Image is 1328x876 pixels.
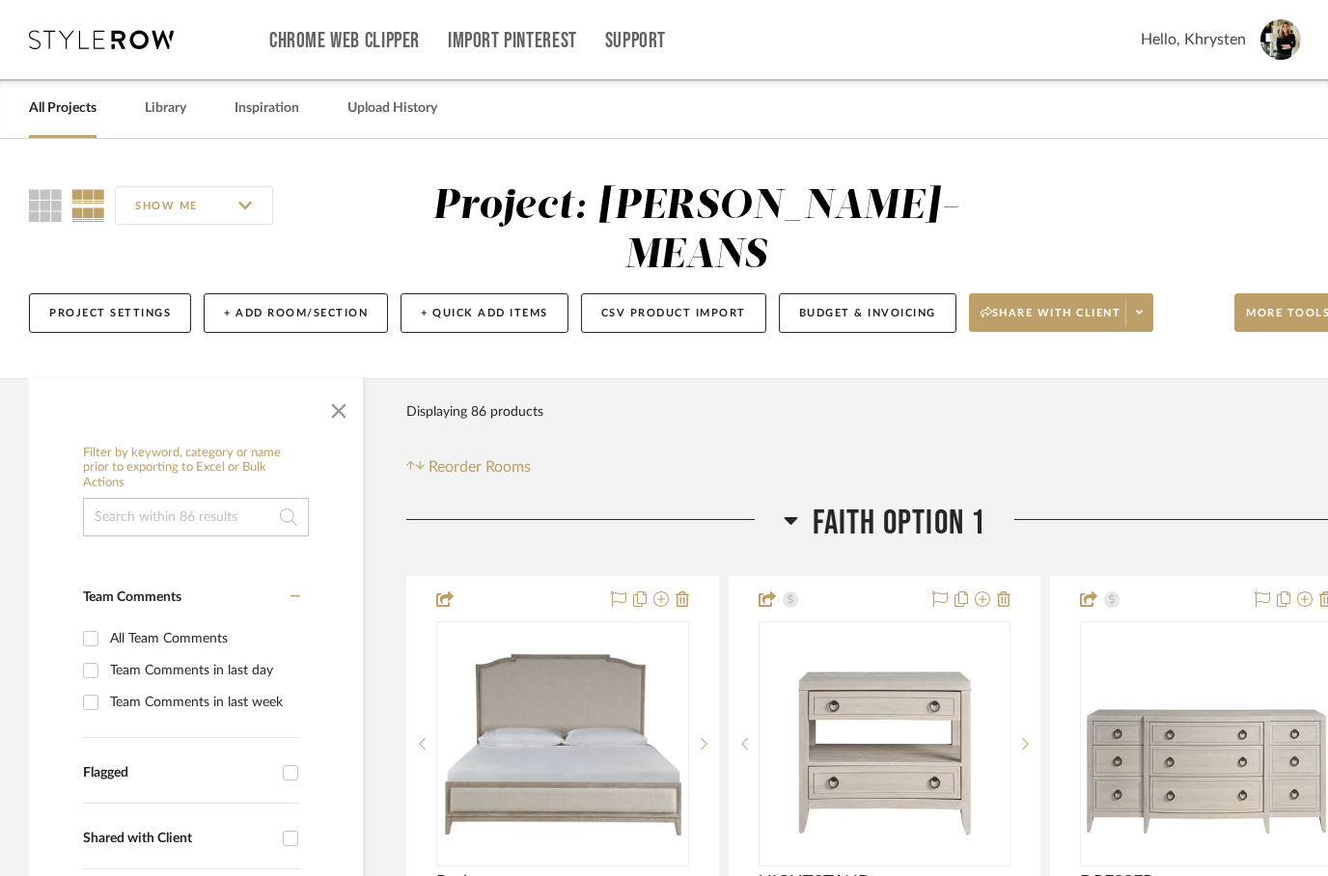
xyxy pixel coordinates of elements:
input: Search within 86 results [83,498,309,536]
div: Shared with Client [83,831,273,847]
button: Close [319,388,358,426]
div: Flagged [83,765,273,781]
a: Library [145,96,186,122]
button: + Quick Add Items [401,293,568,333]
a: Import Pinterest [448,33,577,49]
img: NIGHTSTAND [761,650,1010,837]
div: Team Comments in last day [110,655,295,686]
img: avatar [1260,19,1301,60]
button: CSV Product Import [581,293,766,333]
img: Bed [438,650,687,837]
button: + Add Room/Section [204,293,388,333]
span: Faith Option 1 [813,503,986,544]
button: Reorder Rooms [406,455,531,479]
div: Project: [PERSON_NAME]-MEANS [432,186,960,276]
div: Team Comments in last week [110,687,295,718]
h6: Filter by keyword, category or name prior to exporting to Excel or Bulk Actions [83,446,309,491]
span: Team Comments [83,590,181,604]
span: Share with client [981,306,1121,335]
span: Reorder Rooms [429,455,531,479]
span: Hello, Khrysten [1141,28,1246,51]
button: Share with client [969,293,1154,332]
a: Upload History [347,96,437,122]
button: Budget & Invoicing [779,293,956,333]
div: All Team Comments [110,623,295,654]
a: All Projects [29,96,97,122]
a: Inspiration [235,96,299,122]
button: Project Settings [29,293,191,333]
a: Support [605,33,666,49]
a: Chrome Web Clipper [269,33,420,49]
div: Displaying 86 products [406,393,543,431]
